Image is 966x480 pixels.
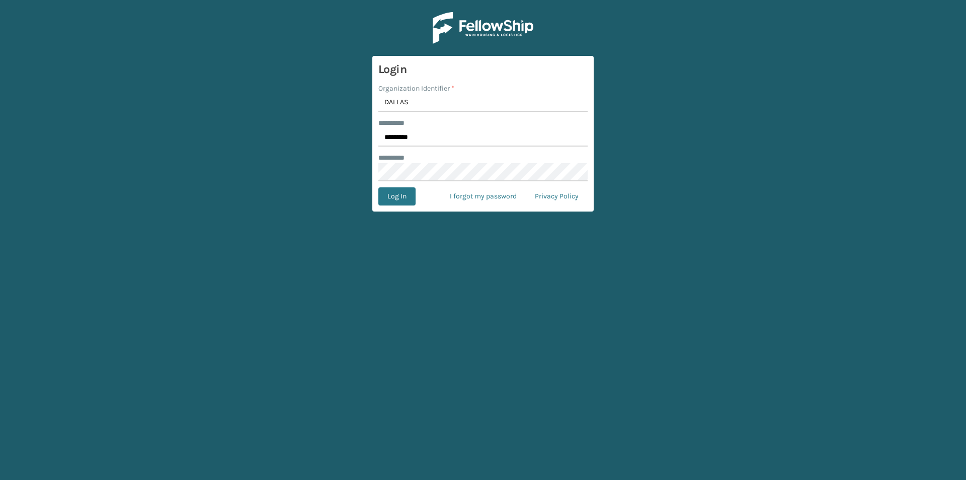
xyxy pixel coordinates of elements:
[378,83,454,94] label: Organization Identifier
[433,12,533,44] img: Logo
[526,187,588,205] a: Privacy Policy
[378,187,416,205] button: Log In
[378,62,588,77] h3: Login
[441,187,526,205] a: I forgot my password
